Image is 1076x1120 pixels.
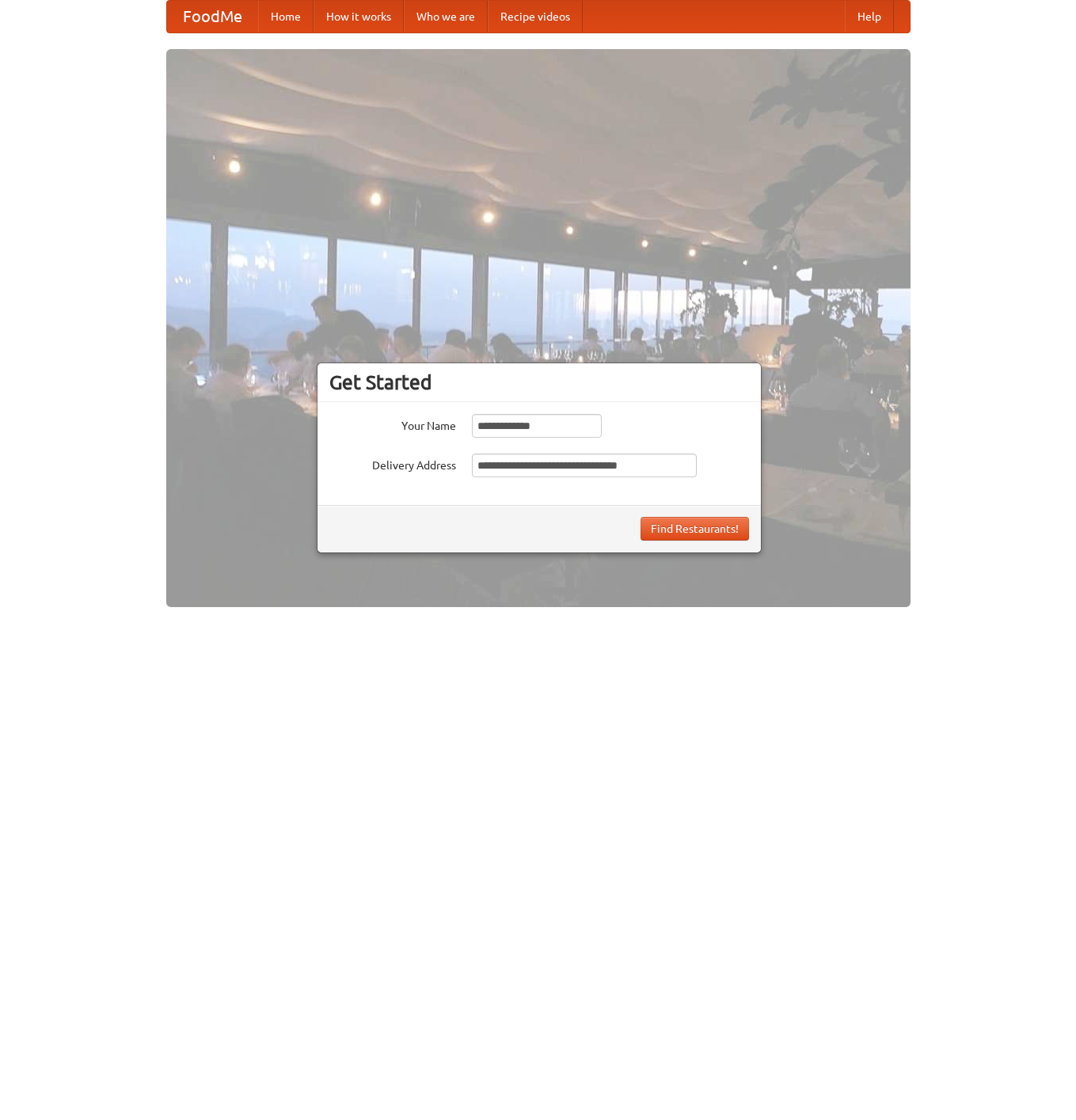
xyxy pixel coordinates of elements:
a: Who we are [404,1,488,32]
a: How it works [314,1,404,32]
a: Home [258,1,314,32]
label: Delivery Address [329,454,456,473]
h3: Get Started [329,370,749,394]
a: FoodMe [167,1,258,32]
a: Help [845,1,894,32]
label: Your Name [329,414,456,434]
button: Find Restaurants! [641,517,749,541]
a: Recipe videos [488,1,583,32]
